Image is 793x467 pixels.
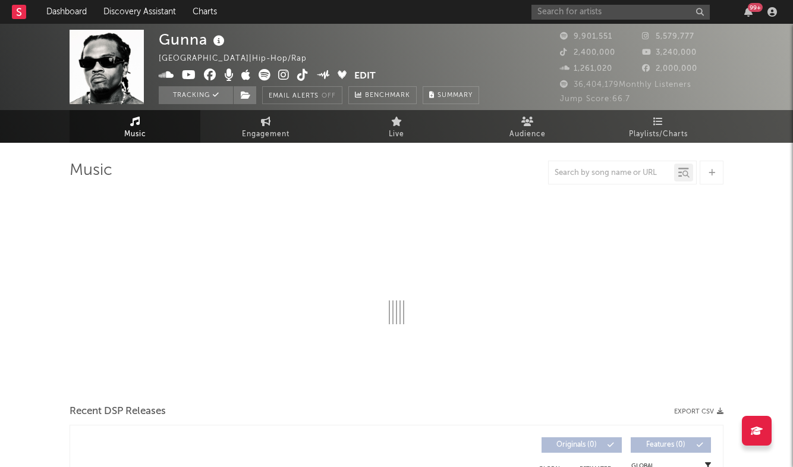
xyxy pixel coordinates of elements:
[262,86,342,104] button: Email AlertsOff
[748,3,763,12] div: 99 +
[509,127,546,142] span: Audience
[593,110,723,143] a: Playlists/Charts
[531,5,710,20] input: Search for artists
[560,49,615,57] span: 2,400,000
[542,437,622,453] button: Originals(0)
[549,441,604,449] span: Originals ( 0 )
[322,93,336,99] em: Off
[462,110,593,143] a: Audience
[159,86,233,104] button: Tracking
[348,86,417,104] a: Benchmark
[200,110,331,143] a: Engagement
[560,65,612,73] span: 1,261,020
[560,81,691,89] span: 36,404,179 Monthly Listeners
[560,95,630,103] span: Jump Score: 66.7
[744,7,753,17] button: 99+
[70,405,166,419] span: Recent DSP Releases
[438,92,473,99] span: Summary
[642,49,697,57] span: 3,240,000
[631,437,711,453] button: Features(0)
[560,33,612,40] span: 9,901,551
[331,110,462,143] a: Live
[642,65,697,73] span: 2,000,000
[70,110,200,143] a: Music
[242,127,289,142] span: Engagement
[674,408,723,415] button: Export CSV
[389,127,404,142] span: Live
[423,86,479,104] button: Summary
[354,69,376,84] button: Edit
[549,168,674,178] input: Search by song name or URL
[629,127,688,142] span: Playlists/Charts
[638,441,693,449] span: Features ( 0 )
[159,30,228,49] div: Gunna
[642,33,694,40] span: 5,579,777
[124,127,146,142] span: Music
[365,89,410,103] span: Benchmark
[159,52,320,66] div: [GEOGRAPHIC_DATA] | Hip-Hop/Rap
